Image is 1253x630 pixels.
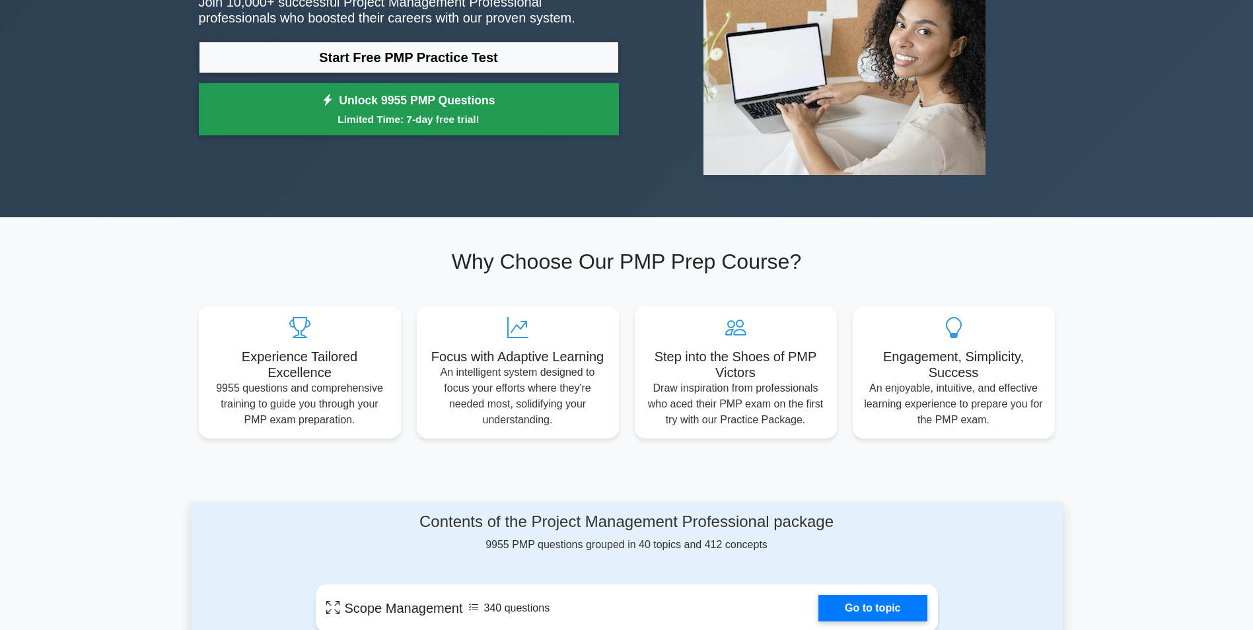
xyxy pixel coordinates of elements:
[645,380,826,428] p: Draw inspiration from professionals who aced their PMP exam on the first try with our Practice Pa...
[316,512,938,532] h4: Contents of the Project Management Professional package
[316,512,938,553] div: 9955 PMP questions grouped in 40 topics and 412 concepts
[209,349,390,380] h5: Experience Tailored Excellence
[645,349,826,380] h5: Step into the Shoes of PMP Victors
[427,365,608,428] p: An intelligent system designed to focus your efforts where they're needed most, solidifying your ...
[199,42,619,73] a: Start Free PMP Practice Test
[818,595,927,621] a: Go to topic
[863,380,1044,428] p: An enjoyable, intuitive, and effective learning experience to prepare you for the PMP exam.
[863,349,1044,380] h5: Engagement, Simplicity, Success
[427,349,608,365] h5: Focus with Adaptive Learning
[209,380,390,428] p: 9955 questions and comprehensive training to guide you through your PMP exam preparation.
[199,83,619,136] a: Unlock 9955 PMP QuestionsLimited Time: 7-day free trial!
[215,112,602,127] small: Limited Time: 7-day free trial!
[199,249,1055,274] h2: Why Choose Our PMP Prep Course?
